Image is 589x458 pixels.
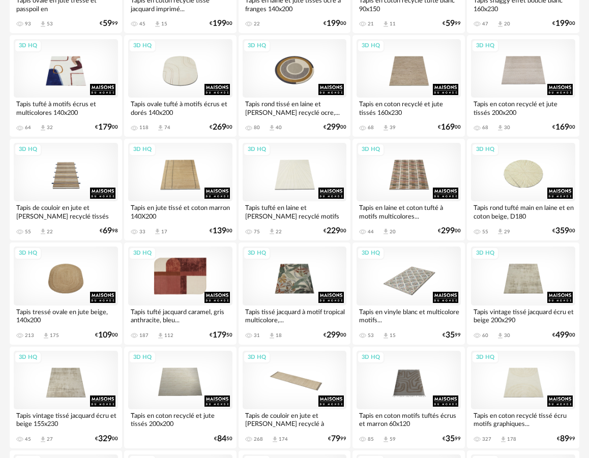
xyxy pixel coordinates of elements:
[100,20,118,27] div: € 99
[368,332,374,339] div: 53
[443,20,461,27] div: € 99
[98,332,112,339] span: 109
[25,21,31,27] div: 93
[482,332,488,339] div: 60
[213,228,226,234] span: 139
[39,228,47,235] span: Download icon
[164,125,170,131] div: 74
[368,436,374,442] div: 85
[157,124,164,132] span: Download icon
[471,409,575,430] div: Tapis en coton recyclé tissé écru motifs graphiques...
[472,143,499,156] div: 3D HQ
[243,247,271,260] div: 3D HQ
[279,436,288,442] div: 174
[471,306,575,326] div: Tapis vintage tissé jacquard écru et beige 200x290
[239,139,351,240] a: 3D HQ Tapis tufté en laine et [PERSON_NAME] recyclé motifs en... 75 Download icon 22 €22900
[10,139,122,240] a: 3D HQ Tapis de couloir en jute et [PERSON_NAME] recyclé tissés à... 55 Download icon 22 €6998
[496,332,504,340] span: Download icon
[446,436,455,442] span: 35
[357,351,385,364] div: 3D HQ
[164,332,173,339] div: 112
[276,332,282,339] div: 18
[382,20,390,28] span: Download icon
[103,228,112,234] span: 69
[25,436,31,442] div: 45
[254,21,260,27] div: 22
[382,332,390,340] span: Download icon
[214,436,232,442] div: € 50
[25,229,31,235] div: 55
[254,125,260,131] div: 80
[552,332,575,339] div: € 00
[482,125,488,131] div: 68
[390,125,396,131] div: 39
[390,436,396,442] div: 59
[268,228,276,235] span: Download icon
[368,125,374,131] div: 68
[352,35,465,137] a: 3D HQ Tapis en coton recyclé et jute tissés 160x230 68 Download icon 39 €16900
[243,143,271,156] div: 3D HQ
[552,20,575,27] div: € 00
[39,436,47,443] span: Download icon
[357,409,461,430] div: Tapis en coton motifs tuftés écrus et marron 60x120
[323,20,346,27] div: € 00
[157,332,164,340] span: Download icon
[323,332,346,339] div: € 00
[124,347,237,448] a: 3D HQ Tapis en coton recyclé et jute tissés 200x200 €8450
[496,20,504,28] span: Download icon
[446,332,455,339] span: 35
[25,332,34,339] div: 213
[14,351,42,364] div: 3D HQ
[254,229,260,235] div: 75
[42,332,50,340] span: Download icon
[243,201,347,222] div: Tapis tufté en laine et [PERSON_NAME] recyclé motifs en...
[14,306,118,326] div: Tapis tressé ovale en jute beige, 140x200
[357,143,385,156] div: 3D HQ
[323,228,346,234] div: € 00
[47,229,53,235] div: 22
[499,436,507,443] span: Download icon
[14,247,42,260] div: 3D HQ
[357,40,385,52] div: 3D HQ
[10,242,122,344] a: 3D HQ Tapis tressé ovale en jute beige, 140x200 213 Download icon 175 €10900
[154,20,161,28] span: Download icon
[327,228,340,234] span: 229
[10,35,122,137] a: 3D HQ Tapis tufté à motifs écrus et multicolores 140x200 64 Download icon 32 €17900
[467,347,579,448] a: 3D HQ Tapis en coton recyclé tissé écru motifs graphiques... 327 Download icon 178 €8999
[10,347,122,448] a: 3D HQ Tapis vintage tissé jacquard écru et beige 155x230 45 Download icon 27 €32900
[14,201,118,222] div: Tapis de couloir en jute et [PERSON_NAME] recyclé tissés à...
[496,228,504,235] span: Download icon
[357,247,385,260] div: 3D HQ
[357,306,461,326] div: Tapis en vinyle blanc et multicolore motifs...
[555,20,569,27] span: 199
[243,98,347,118] div: Tapis rond tissé en laine et [PERSON_NAME] recyclé ocre,...
[552,124,575,131] div: € 00
[217,436,226,442] span: 84
[128,306,232,326] div: Tapis tufté jacquard caramel, gris anthracite, bleu...
[139,125,149,131] div: 118
[139,21,145,27] div: 45
[504,332,510,339] div: 30
[47,125,53,131] div: 32
[482,229,488,235] div: 55
[243,40,271,52] div: 3D HQ
[161,21,167,27] div: 15
[98,124,112,131] span: 179
[438,124,461,131] div: € 00
[50,332,59,339] div: 175
[471,201,575,222] div: Tapis rond tufté main en laine et en coton beige, D180
[560,436,569,442] span: 89
[352,242,465,344] a: 3D HQ Tapis en vinyle blanc et multicolore motifs... 53 Download icon 15 €3599
[496,124,504,132] span: Download icon
[390,332,396,339] div: 15
[103,20,112,27] span: 59
[323,124,346,131] div: € 00
[139,332,149,339] div: 187
[25,125,31,131] div: 64
[368,21,374,27] div: 21
[213,124,226,131] span: 269
[100,228,118,234] div: € 98
[472,351,499,364] div: 3D HQ
[254,332,260,339] div: 31
[210,332,232,339] div: € 50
